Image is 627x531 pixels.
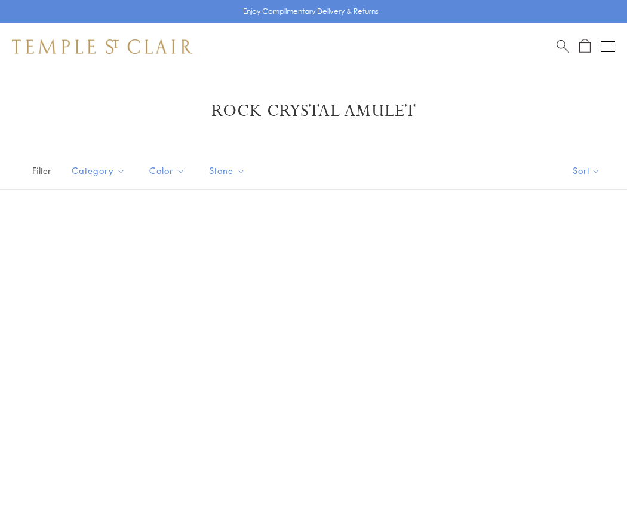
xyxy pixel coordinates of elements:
[579,39,591,54] a: Open Shopping Bag
[601,39,615,54] button: Open navigation
[546,152,627,189] button: Show sort by
[140,157,194,184] button: Color
[143,163,194,178] span: Color
[203,163,254,178] span: Stone
[30,100,597,122] h1: Rock Crystal Amulet
[66,163,134,178] span: Category
[200,157,254,184] button: Stone
[557,39,569,54] a: Search
[63,157,134,184] button: Category
[243,5,379,17] p: Enjoy Complimentary Delivery & Returns
[12,39,192,54] img: Temple St. Clair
